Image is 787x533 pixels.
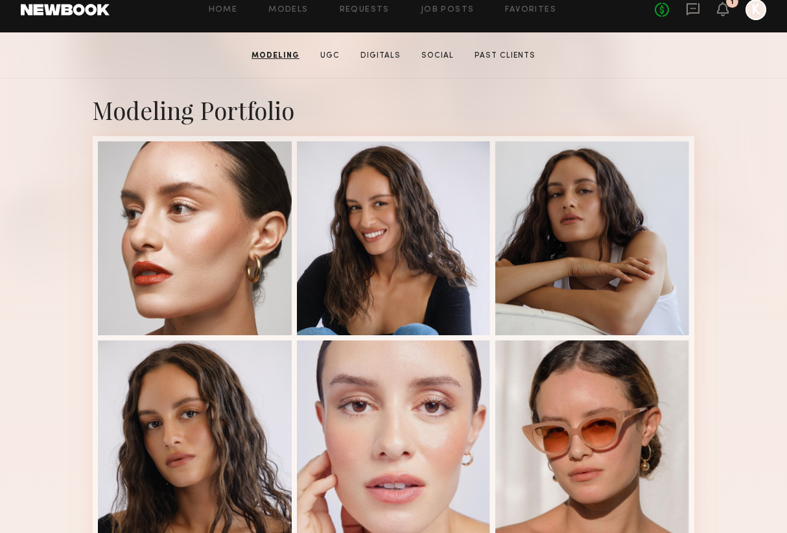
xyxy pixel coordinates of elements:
[315,50,345,62] a: UGC
[505,6,556,14] a: Favorites
[469,50,541,62] a: Past Clients
[246,50,305,62] a: Modeling
[93,94,694,126] div: Modeling Portfolio
[416,50,459,62] a: Social
[421,6,475,14] a: Job Posts
[355,50,406,62] a: Digitals
[268,6,308,14] a: Models
[209,6,238,14] a: Home
[340,6,390,14] a: Requests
